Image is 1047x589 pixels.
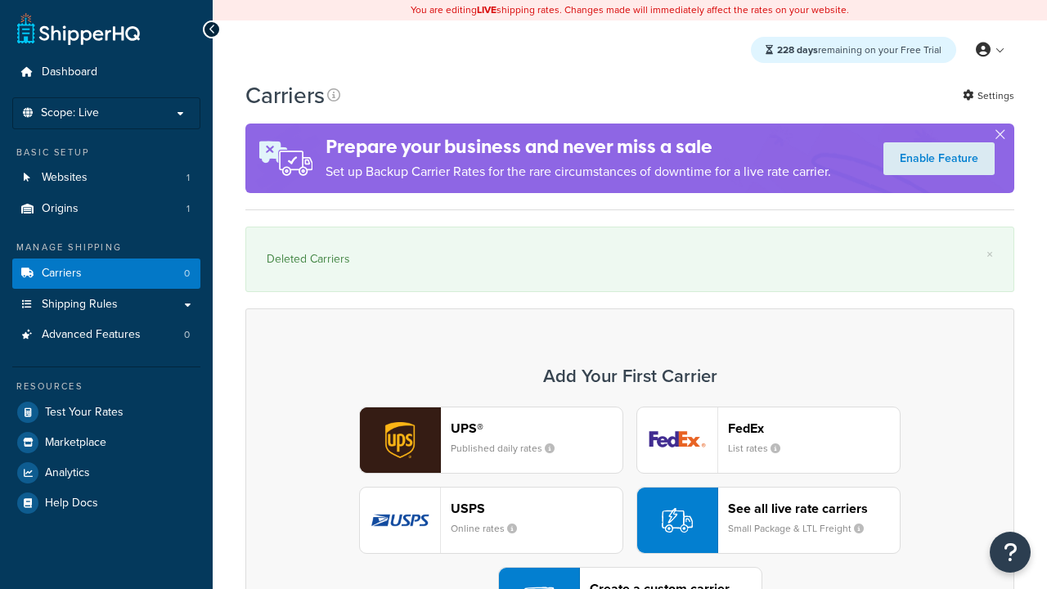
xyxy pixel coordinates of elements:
[42,171,88,185] span: Websites
[12,290,200,320] a: Shipping Rules
[267,248,993,271] div: Deleted Carriers
[186,171,190,185] span: 1
[359,487,623,554] button: usps logoUSPSOnline rates
[451,441,568,456] small: Published daily rates
[12,398,200,427] a: Test Your Rates
[42,267,82,281] span: Carriers
[451,521,530,536] small: Online rates
[12,163,200,193] a: Websites 1
[45,436,106,450] span: Marketplace
[637,407,717,473] img: fedEx logo
[359,407,623,474] button: ups logoUPS®Published daily rates
[12,458,200,488] a: Analytics
[12,57,200,88] a: Dashboard
[245,124,326,193] img: ad-rules-rateshop-fe6ec290ccb7230408bd80ed9643f0289d75e0ffd9eb532fc0e269fcd187b520.png
[662,505,693,536] img: icon-carrier-liverate-becf4550.svg
[186,202,190,216] span: 1
[12,320,200,350] li: Advanced Features
[42,298,118,312] span: Shipping Rules
[477,2,497,17] b: LIVE
[12,241,200,254] div: Manage Shipping
[326,160,831,183] p: Set up Backup Carrier Rates for the rare circumstances of downtime for a live rate carrier.
[12,163,200,193] li: Websites
[263,366,997,386] h3: Add Your First Carrier
[184,267,190,281] span: 0
[751,37,956,63] div: remaining on your Free Trial
[42,328,141,342] span: Advanced Features
[451,501,622,516] header: USPS
[728,420,900,436] header: FedEx
[777,43,818,57] strong: 228 days
[45,497,98,510] span: Help Docs
[245,79,325,111] h1: Carriers
[184,328,190,342] span: 0
[728,521,877,536] small: Small Package & LTL Freight
[12,194,200,224] li: Origins
[986,248,993,261] a: ×
[360,407,440,473] img: ups logo
[12,259,200,289] li: Carriers
[963,84,1014,107] a: Settings
[883,142,995,175] a: Enable Feature
[42,65,97,79] span: Dashboard
[17,12,140,45] a: ShipperHQ Home
[45,466,90,480] span: Analytics
[12,259,200,289] a: Carriers 0
[636,407,901,474] button: fedEx logoFedExList rates
[636,487,901,554] button: See all live rate carriersSmall Package & LTL Freight
[12,194,200,224] a: Origins 1
[12,320,200,350] a: Advanced Features 0
[728,441,793,456] small: List rates
[990,532,1031,573] button: Open Resource Center
[12,146,200,160] div: Basic Setup
[12,428,200,457] a: Marketplace
[728,501,900,516] header: See all live rate carriers
[451,420,622,436] header: UPS®
[45,406,124,420] span: Test Your Rates
[360,488,440,553] img: usps logo
[41,106,99,120] span: Scope: Live
[42,202,79,216] span: Origins
[12,488,200,518] a: Help Docs
[12,380,200,393] div: Resources
[326,133,831,160] h4: Prepare your business and never miss a sale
